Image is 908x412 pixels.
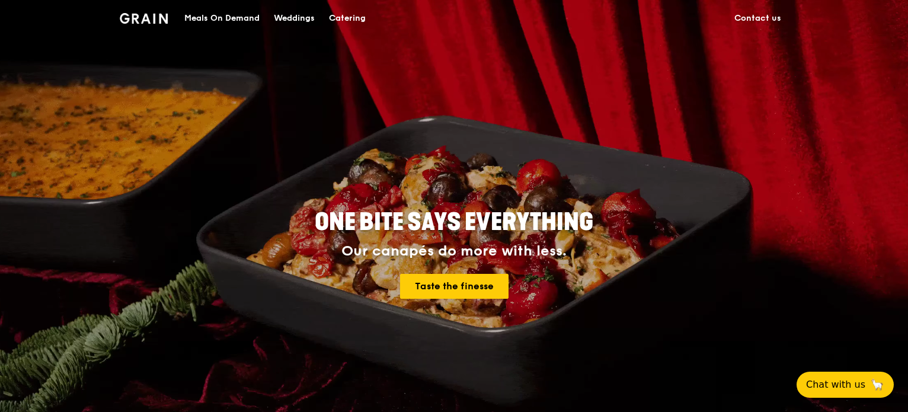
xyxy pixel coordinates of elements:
[322,1,373,36] a: Catering
[400,274,509,299] a: Taste the finesse
[184,1,260,36] div: Meals On Demand
[120,13,168,24] img: Grain
[870,378,884,392] span: 🦙
[315,208,593,237] span: ONE BITE SAYS EVERYTHING
[329,1,366,36] div: Catering
[727,1,788,36] a: Contact us
[267,1,322,36] a: Weddings
[274,1,315,36] div: Weddings
[806,378,865,392] span: Chat with us
[241,243,667,260] div: Our canapés do more with less.
[797,372,894,398] button: Chat with us🦙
